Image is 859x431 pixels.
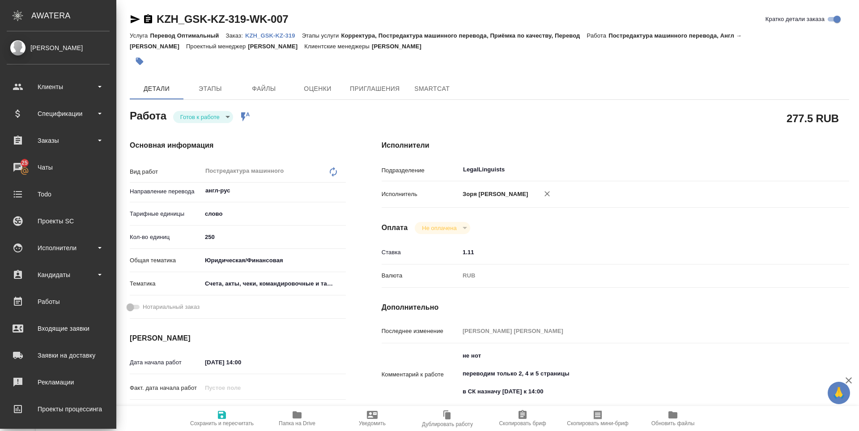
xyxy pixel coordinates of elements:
[7,295,110,308] div: Работы
[202,253,346,268] div: Юридическая/Финансовая
[382,166,459,175] p: Подразделение
[2,317,114,340] a: Входящие заявки
[459,348,810,399] textarea: не нот переводим только 2, 4 и 5 страницы в СК назначу [DATE] к 14:00
[7,161,110,174] div: Чаты
[186,43,248,50] p: Проектный менеджер
[7,134,110,147] div: Заказы
[202,276,346,291] div: Счета, акты, чеки, командировочные и таможенные документы
[304,43,372,50] p: Клиентские менеджеры
[130,167,202,176] p: Вид работ
[805,169,807,171] button: Open
[350,83,400,94] span: Приглашения
[189,83,232,94] span: Этапы
[567,420,628,427] span: Скопировать мини-бриф
[651,420,695,427] span: Обновить файлы
[485,406,560,431] button: Скопировать бриф
[7,43,110,53] div: [PERSON_NAME]
[202,206,346,222] div: слово
[411,83,454,94] span: SmartCat
[382,248,459,257] p: Ставка
[7,349,110,362] div: Заявки на доставку
[130,51,149,71] button: Добавить тэг
[248,43,304,50] p: [PERSON_NAME]
[150,32,225,39] p: Перевод Оптимальный
[130,14,140,25] button: Скопировать ссылку для ЯМессенджера
[419,224,459,232] button: Не оплачена
[130,32,150,39] p: Услуга
[157,13,289,25] a: KZH_GSK-KZ-319-WK-007
[2,398,114,420] a: Проекты процессинга
[382,327,459,336] p: Последнее изменение
[382,370,459,379] p: Комментарий к работе
[560,406,635,431] button: Скопировать мини-бриф
[296,83,339,94] span: Оценки
[173,111,233,123] div: Готов к работе
[415,222,470,234] div: Готов к работе
[130,333,346,344] h4: [PERSON_NAME]
[130,256,202,265] p: Общая тематика
[7,214,110,228] div: Проекты SC
[143,303,200,312] span: Нотариальный заказ
[422,421,473,427] span: Дублировать работу
[202,356,280,369] input: ✎ Введи что-нибудь
[2,344,114,367] a: Заявки на доставку
[382,302,849,313] h4: Дополнительно
[245,32,302,39] p: KZH_GSK-KZ-319
[7,80,110,94] div: Клиенты
[302,32,341,39] p: Этапы услуги
[341,190,343,192] button: Open
[7,107,110,120] div: Спецификации
[765,15,825,24] span: Кратко детали заказа
[831,384,846,402] span: 🙏
[202,381,280,394] input: Пустое поле
[459,324,810,337] input: Пустое поле
[130,107,166,123] h2: Работа
[135,83,178,94] span: Детали
[202,405,280,418] input: ✎ Введи что-нибудь
[7,402,110,416] div: Проекты процессинга
[2,371,114,393] a: Рекламации
[130,384,202,393] p: Факт. дата начала работ
[130,209,202,218] p: Тарифные единицы
[130,358,202,367] p: Дата начала работ
[31,7,116,25] div: AWATERA
[7,188,110,201] div: Todo
[587,32,609,39] p: Работа
[190,420,254,427] span: Сохранить и пересчитать
[787,111,839,126] h2: 277.5 RUB
[245,31,302,39] a: KZH_GSK-KZ-319
[2,183,114,205] a: Todo
[7,241,110,255] div: Исполнители
[130,140,346,151] h4: Основная информация
[335,406,410,431] button: Уведомить
[178,113,222,121] button: Готов к работе
[225,32,245,39] p: Заказ:
[16,158,33,167] span: 25
[828,382,850,404] button: 🙏
[382,222,408,233] h4: Оплата
[242,83,285,94] span: Файлы
[130,279,202,288] p: Тематика
[359,420,386,427] span: Уведомить
[7,376,110,389] div: Рекламации
[279,420,315,427] span: Папка на Drive
[202,230,346,243] input: ✎ Введи что-нибудь
[372,43,428,50] p: [PERSON_NAME]
[635,406,710,431] button: Обновить файлы
[2,156,114,179] a: 25Чаты
[7,268,110,282] div: Кандидаты
[382,190,459,199] p: Исполнитель
[410,406,485,431] button: Дублировать работу
[341,32,587,39] p: Корректура, Постредактура машинного перевода, Приёмка по качеству, Перевод
[130,233,202,242] p: Кол-во единиц
[184,406,259,431] button: Сохранить и пересчитать
[7,322,110,335] div: Входящие заявки
[2,290,114,313] a: Работы
[459,246,810,259] input: ✎ Введи что-нибудь
[499,420,546,427] span: Скопировать бриф
[143,14,153,25] button: Скопировать ссылку
[459,268,810,283] div: RUB
[382,140,849,151] h4: Исполнители
[130,187,202,196] p: Направление перевода
[2,210,114,232] a: Проекты SC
